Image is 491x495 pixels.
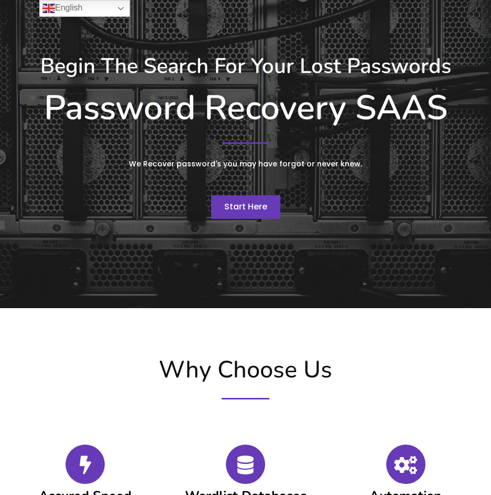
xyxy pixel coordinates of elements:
a: Start Here [211,195,280,219]
img: en [42,2,55,15]
h2: Why Choose Us [5,356,486,384]
p: We Recover password's you may have forgot or never knew. [49,157,442,171]
span: Start Here [224,201,267,213]
h1: Password Recovery SAAS [10,88,481,129]
h3: Begin The Search For Your Lost Passwords [10,54,481,79]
